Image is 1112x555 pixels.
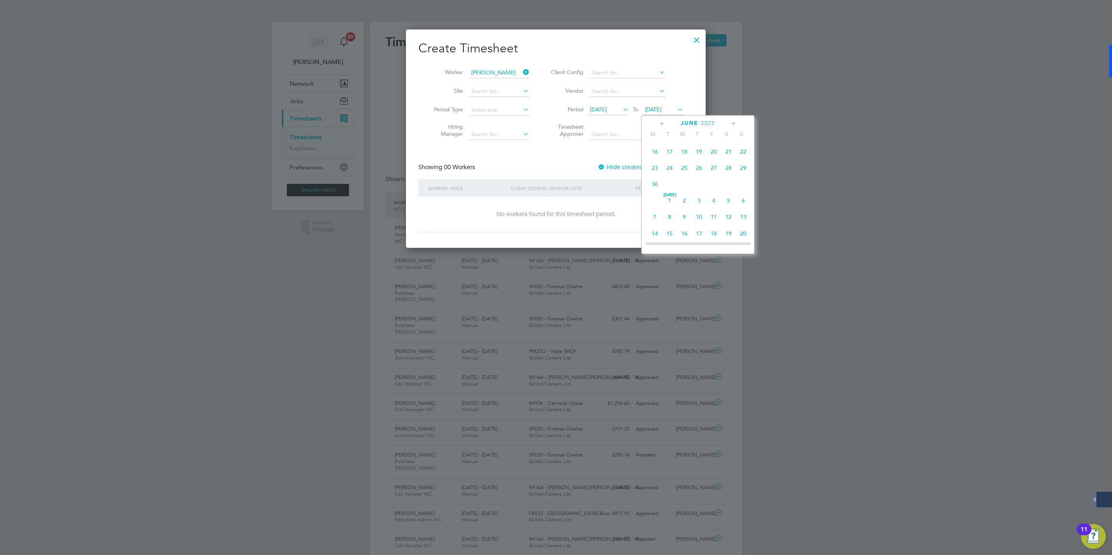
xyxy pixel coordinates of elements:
span: 2025 [701,120,715,126]
span: S [719,131,734,138]
span: 15 [662,226,677,241]
h2: Create Timesheet [418,40,693,57]
span: 25 [677,161,692,175]
label: Hide created timesheets [597,163,676,171]
span: To [630,104,641,114]
label: Timesheet Approver [549,123,584,137]
input: Search for... [589,67,665,78]
span: F [704,131,719,138]
div: No workers found for this timesheet period. [426,210,686,218]
span: 26 [692,161,706,175]
span: 19 [692,144,706,159]
span: 9 [677,209,692,224]
span: [DATE] [590,106,607,113]
div: 11 [1081,529,1088,539]
span: 23 [648,161,662,175]
label: Client Config [549,69,584,76]
span: 10 [692,209,706,224]
span: S [734,131,749,138]
label: Period [549,106,584,113]
span: M [646,131,660,138]
span: 7 [648,209,662,224]
span: [DATE] [662,193,677,197]
span: 4 [706,193,721,208]
span: 30 [648,177,662,192]
input: Search for... [589,129,665,140]
span: 24 [662,161,677,175]
span: 17 [662,144,677,159]
input: Select one [468,105,529,116]
span: June [681,120,698,126]
input: Search for... [468,129,529,140]
label: Vendor [549,87,584,94]
span: 27 [706,161,721,175]
div: Client Config / Vendor / Site [509,179,634,197]
span: W [675,131,690,138]
span: 20 [736,226,751,241]
span: 22 [736,144,751,159]
span: T [660,131,675,138]
span: 21 [721,144,736,159]
span: 12 [721,209,736,224]
span: 14 [648,226,662,241]
span: 3 [692,193,706,208]
span: 00 Workers [444,163,475,171]
span: 17 [692,226,706,241]
span: 19 [721,226,736,241]
label: Worker [428,69,463,76]
input: Search for... [468,67,529,78]
input: Search for... [468,86,529,97]
input: Search for... [589,86,665,97]
span: 2 [677,193,692,208]
span: 1 [662,193,677,208]
span: 16 [677,226,692,241]
span: 6 [736,193,751,208]
button: Open Resource Center, 11 new notifications [1081,524,1106,549]
span: 11 [706,209,721,224]
label: Period Type [428,106,463,113]
span: 8 [662,209,677,224]
span: [DATE] [645,106,661,113]
div: Worker / Role [426,179,509,197]
span: 18 [677,144,692,159]
div: Period [634,179,686,197]
label: Site [428,87,463,94]
span: 16 [648,144,662,159]
label: Hiring Manager [428,123,463,137]
span: 5 [721,193,736,208]
span: T [690,131,704,138]
span: 28 [721,161,736,175]
span: 20 [706,144,721,159]
div: Showing [418,163,477,171]
span: 13 [736,209,751,224]
span: 18 [706,226,721,241]
span: 29 [736,161,751,175]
